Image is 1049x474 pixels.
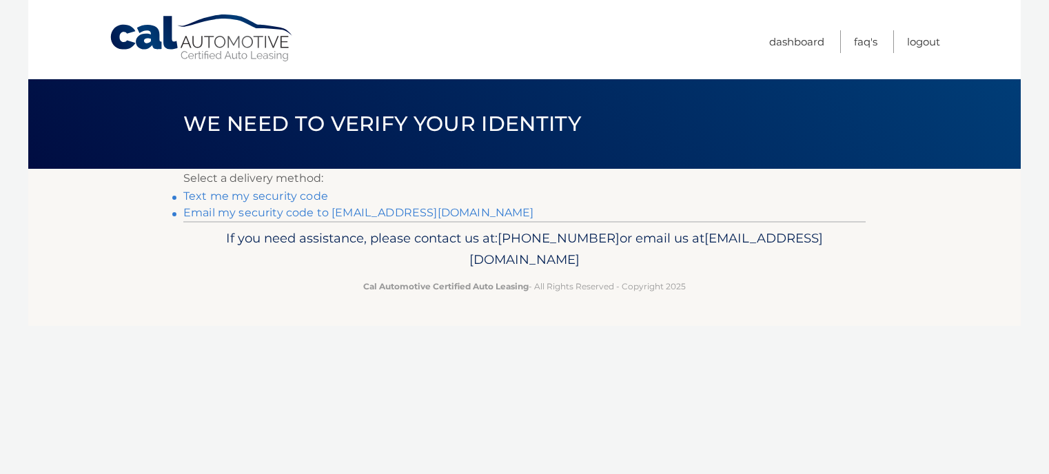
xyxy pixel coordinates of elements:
a: Logout [907,30,940,53]
p: If you need assistance, please contact us at: or email us at [192,227,857,271]
strong: Cal Automotive Certified Auto Leasing [363,281,529,291]
p: Select a delivery method: [183,169,866,188]
a: Cal Automotive [109,14,295,63]
a: FAQ's [854,30,877,53]
span: We need to verify your identity [183,111,581,136]
a: Dashboard [769,30,824,53]
span: [PHONE_NUMBER] [498,230,620,246]
a: Text me my security code [183,189,328,203]
a: Email my security code to [EMAIL_ADDRESS][DOMAIN_NAME] [183,206,534,219]
p: - All Rights Reserved - Copyright 2025 [192,279,857,293]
